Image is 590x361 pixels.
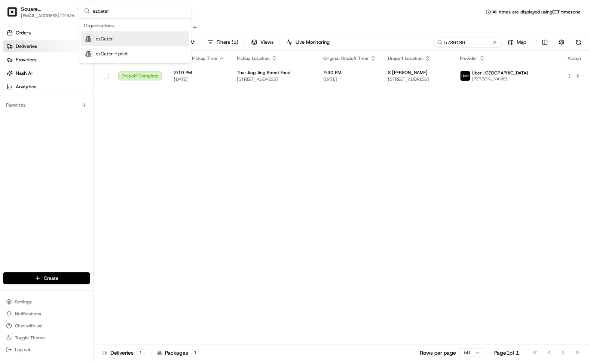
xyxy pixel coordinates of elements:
span: Live Monitoring [296,39,330,46]
span: Views [260,39,273,46]
span: [DATE] [324,76,376,82]
span: Toggle Theme [15,335,45,341]
div: Organizations [81,20,189,31]
span: Notifications [15,311,41,317]
button: Refresh [574,37,584,48]
span: Pylon [74,127,91,132]
a: 📗Knowledge Base [4,105,60,119]
span: All times are displayed using EDT timezone [493,9,581,15]
img: Square UK [6,6,18,18]
div: Page 1 of 1 [495,349,520,357]
span: [DATE] [174,76,225,82]
span: S [PERSON_NAME] [388,70,428,76]
span: Thai Jing Jing Street Food [237,70,290,76]
span: Filters [217,39,238,46]
span: [PERSON_NAME] [472,76,529,82]
div: 💻 [63,109,69,115]
button: [EMAIL_ADDRESS][DOMAIN_NAME] [21,13,81,19]
button: Square [GEOGRAPHIC_DATA] [21,5,73,13]
button: Live Monitoring [283,37,333,48]
div: Action [567,55,583,61]
button: Settings [3,297,90,307]
button: Start new chat [127,74,136,83]
span: 2:30 PM [324,70,376,76]
span: Providers [16,56,36,63]
button: Log out [3,345,90,355]
div: Favorites [3,99,90,111]
span: ( 1 ) [232,39,238,46]
input: Search... [93,3,186,18]
div: 1 [191,349,199,356]
span: Settings [15,299,32,305]
span: [STREET_ADDRESS] [388,76,448,82]
span: Nash AI [16,70,33,77]
div: Deliveries [103,349,145,357]
span: Deliveries [16,43,37,50]
div: 1 [137,349,145,356]
a: Orders [3,27,93,39]
a: Analytics [3,81,93,93]
button: Map [505,37,530,48]
span: Provider [460,55,478,61]
img: Nash [7,7,22,22]
span: Pickup Location [237,55,270,61]
a: Providers [3,54,93,66]
button: Square UKSquare [GEOGRAPHIC_DATA][EMAIL_ADDRESS][DOMAIN_NAME] [3,3,77,21]
span: Uber [GEOGRAPHIC_DATA] [472,70,529,76]
img: 1736555255976-a54dd68f-1ca7-489b-9aae-adbdc363a1c4 [7,71,21,85]
a: Nash AI [3,67,93,79]
button: Views [248,37,277,48]
span: Chat with us! [15,323,42,329]
button: Filters(1) [204,37,242,48]
button: Chat with us! [3,321,90,331]
span: Log out [15,347,30,353]
a: Powered byPylon [53,126,91,132]
a: Deliveries [3,40,93,52]
span: [STREET_ADDRESS] [237,76,312,82]
a: 💻API Documentation [60,105,123,119]
span: Orders [16,30,31,36]
div: Suggestions [79,19,191,63]
div: 📗 [7,109,13,115]
button: Notifications [3,309,90,319]
span: ezCater - pilot [96,51,128,57]
span: Knowledge Base [15,108,57,116]
input: Clear [19,48,123,56]
div: Packages [157,349,199,357]
button: Toggle Theme [3,333,90,343]
span: API Documentation [71,108,120,116]
span: Original Dropoff Time [324,55,369,61]
span: 2:10 PM [174,70,225,76]
button: Create [3,272,90,284]
span: Map [517,39,527,46]
img: uber-new-logo.jpeg [461,71,470,81]
div: Start new chat [25,71,123,79]
p: Rows per page [420,349,456,357]
input: Type to search [434,37,502,48]
span: Analytics [16,83,36,90]
span: Dropoff Location [388,55,423,61]
span: Create [44,275,58,282]
p: Welcome 👋 [7,30,136,42]
div: We're available if you need us! [25,79,95,85]
span: Original Pickup Time [174,55,217,61]
span: ezCater [96,36,113,42]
